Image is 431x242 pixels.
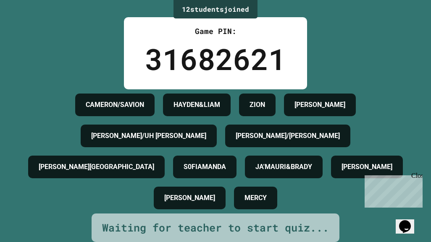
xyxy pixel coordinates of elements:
h4: ZION [250,100,265,110]
h4: S0FIAMANDA [184,162,226,172]
h4: [PERSON_NAME] [164,193,215,203]
h4: JA'MAURI&BRADY [255,162,312,172]
iframe: chat widget [361,172,423,208]
h4: [PERSON_NAME] [342,162,392,172]
div: 31682621 [145,37,286,81]
h4: HAYDEN&LIAM [173,100,220,110]
h4: [PERSON_NAME]/[PERSON_NAME] [236,131,340,141]
h4: [PERSON_NAME] [294,100,345,110]
h4: [PERSON_NAME]/UH [PERSON_NAME] [91,131,206,141]
div: Waiting for teacher to start quiz... [102,220,329,236]
iframe: chat widget [396,208,423,234]
h4: MERCY [244,193,267,203]
div: Chat with us now!Close [3,3,58,53]
h4: [PERSON_NAME][GEOGRAPHIC_DATA] [39,162,154,172]
h4: CAMERON/SAVION [86,100,144,110]
div: Game PIN: [145,26,286,37]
